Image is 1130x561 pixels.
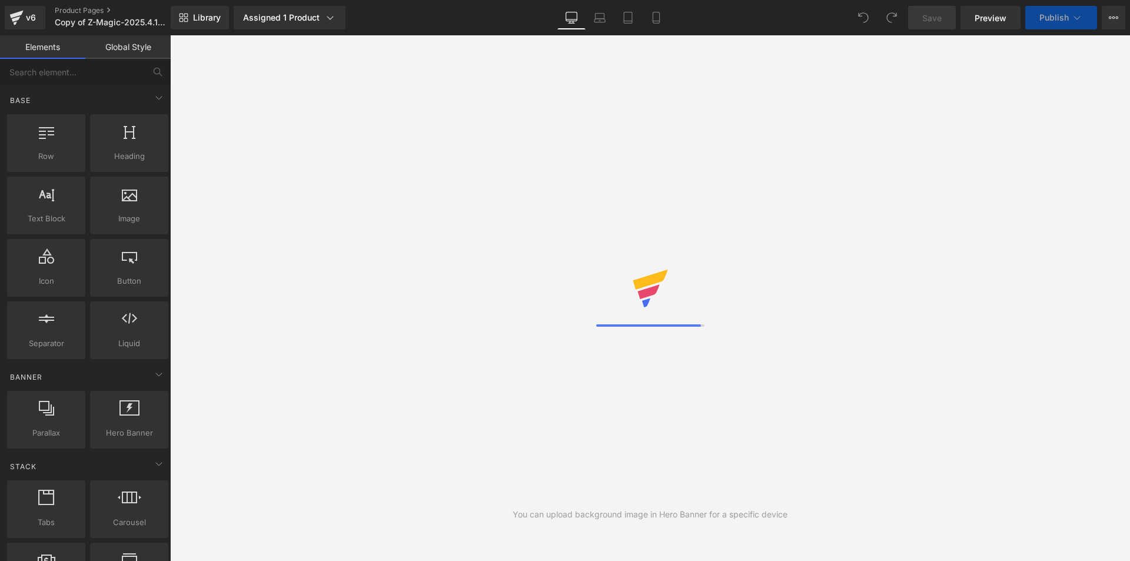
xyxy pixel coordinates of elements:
span: Save [922,12,942,24]
button: More [1102,6,1125,29]
span: Icon [11,275,82,287]
span: Copy of Z-Magic-2025.4.11- DIAMOND QUILT(深色凉感毯) [55,18,168,27]
div: You can upload background image in Hero Banner for a specific device [513,508,787,521]
span: Carousel [94,516,165,529]
span: Liquid [94,337,165,350]
span: Publish [1039,13,1069,22]
div: Assigned 1 Product [243,12,336,24]
span: Tabs [11,516,82,529]
a: Tablet [614,6,642,29]
button: Redo [880,6,903,29]
a: Global Style [85,35,171,59]
a: Laptop [586,6,614,29]
button: Undo [852,6,875,29]
span: Row [11,150,82,162]
div: v6 [24,10,38,25]
span: Preview [975,12,1006,24]
a: New Library [171,6,229,29]
span: Stack [9,461,38,472]
span: Base [9,95,32,106]
a: Desktop [557,6,586,29]
a: Mobile [642,6,670,29]
span: Library [193,12,221,23]
span: Separator [11,337,82,350]
span: Text Block [11,213,82,225]
span: Image [94,213,165,225]
a: Preview [960,6,1021,29]
span: Hero Banner [94,427,165,439]
button: Publish [1025,6,1097,29]
span: Parallax [11,427,82,439]
a: Product Pages [55,6,190,15]
span: Banner [9,371,44,383]
a: v6 [5,6,45,29]
span: Heading [94,150,165,162]
span: Button [94,275,165,287]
